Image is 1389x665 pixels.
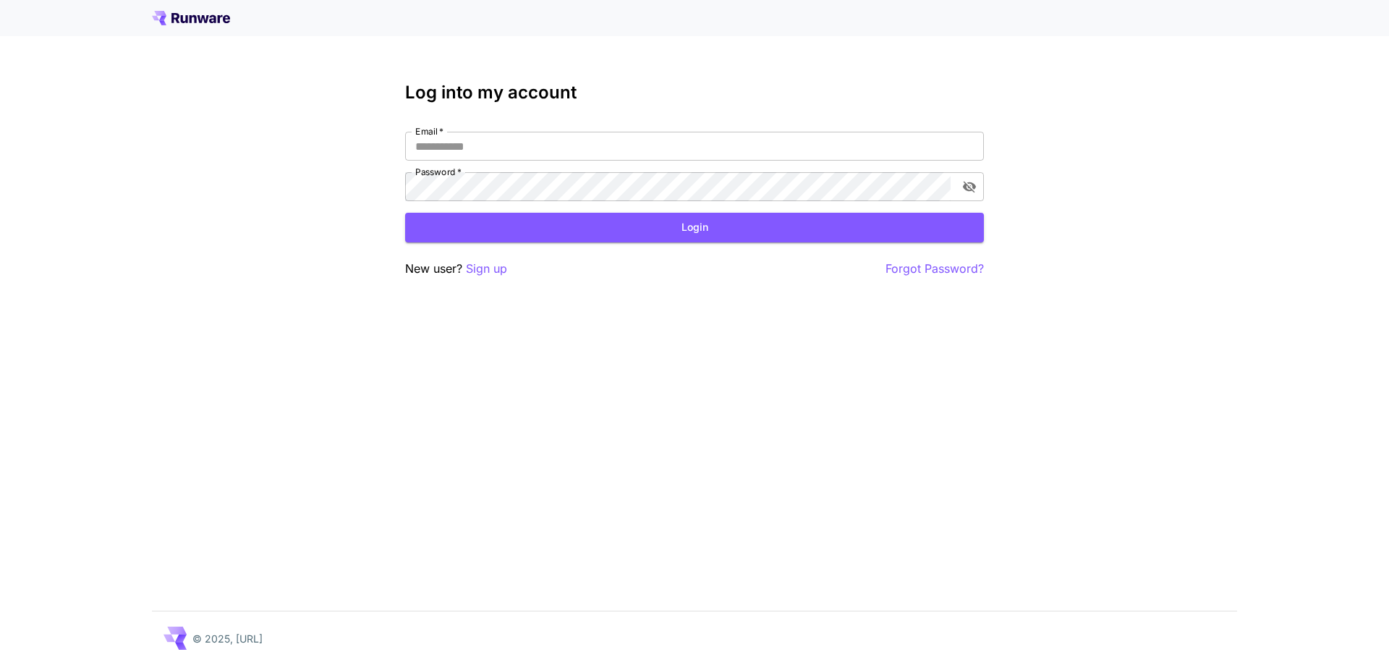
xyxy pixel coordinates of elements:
[415,125,443,137] label: Email
[466,260,507,278] button: Sign up
[192,631,263,646] p: © 2025, [URL]
[415,166,462,178] label: Password
[405,213,984,242] button: Login
[885,260,984,278] button: Forgot Password?
[405,82,984,103] h3: Log into my account
[405,260,507,278] p: New user?
[956,174,982,200] button: toggle password visibility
